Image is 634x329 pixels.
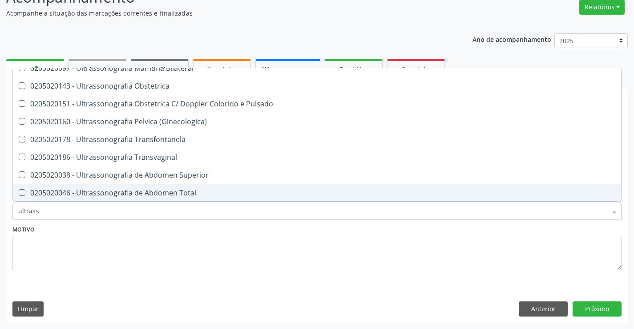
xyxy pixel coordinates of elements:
input: Buscar por procedimentos [18,202,607,219]
button: Próximo [573,301,622,317]
div: 0205020151 - Ultrassonografia Obstetrica C/ Doppler Colorido e Pulsado [18,100,616,107]
div: 0205020160 - Ultrassonografia Pelvica (Ginecologica) [18,118,616,125]
div: 0205020046 - Ultrassonografia de Abdomen Total [18,189,616,196]
span: Agendados [207,65,237,73]
p: Ano de acompanhamento [472,33,551,45]
p: Acompanhe a situação das marcações correntes e finalizadas [6,8,441,18]
div: person_add [30,64,40,74]
div: 0205020186 - Ultrassonografia Transvaginal [18,154,616,161]
label: Motivo [12,223,35,237]
div: 0205020143 - Ultrassonografia Obstetrica [18,82,616,89]
div: 0205020097 - Ultrassonografia Mamaria Bilateral [18,65,616,72]
button: Anterior [519,301,568,317]
div: 0205020178 - Ultrassonografia Transfontanela [18,136,616,143]
span: Resolvidos [340,65,367,73]
span: Na fila [151,65,168,73]
span: Não compareceram [262,65,314,73]
div: 0205020038 - Ultrassonografia de Abdomen Superior [18,171,616,179]
span: Cancelados [401,65,431,73]
span: Solicitados [84,65,111,73]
